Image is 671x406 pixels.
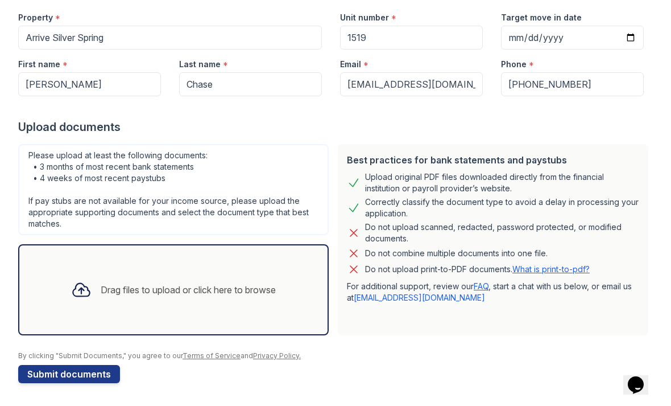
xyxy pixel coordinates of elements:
div: Do not combine multiple documents into one file. [365,247,548,260]
div: Upload original PDF files downloaded directly from the financial institution or payroll provider’... [365,171,639,194]
label: Target move in date [501,12,582,23]
button: Submit documents [18,365,120,383]
a: What is print-to-pdf? [512,264,590,274]
label: Phone [501,59,527,70]
div: Best practices for bank statements and paystubs [347,153,639,167]
div: By clicking "Submit Documents," you agree to our and [18,351,653,360]
label: First name [18,59,60,70]
label: Last name [179,59,221,70]
a: FAQ [474,281,488,291]
a: [EMAIL_ADDRESS][DOMAIN_NAME] [354,293,485,302]
a: Terms of Service [183,351,241,360]
div: Drag files to upload or click here to browse [101,283,276,297]
label: Email [340,59,361,70]
p: For additional support, review our , start a chat with us below, or email us at [347,281,639,304]
div: Correctly classify the document type to avoid a delay in processing your application. [365,196,639,219]
p: Do not upload print-to-PDF documents. [365,264,590,275]
div: Do not upload scanned, redacted, password protected, or modified documents. [365,222,639,244]
label: Property [18,12,53,23]
a: Privacy Policy. [253,351,301,360]
label: Unit number [340,12,389,23]
div: Upload documents [18,119,653,135]
iframe: chat widget [623,360,660,395]
div: Please upload at least the following documents: • 3 months of most recent bank statements • 4 wee... [18,144,329,235]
